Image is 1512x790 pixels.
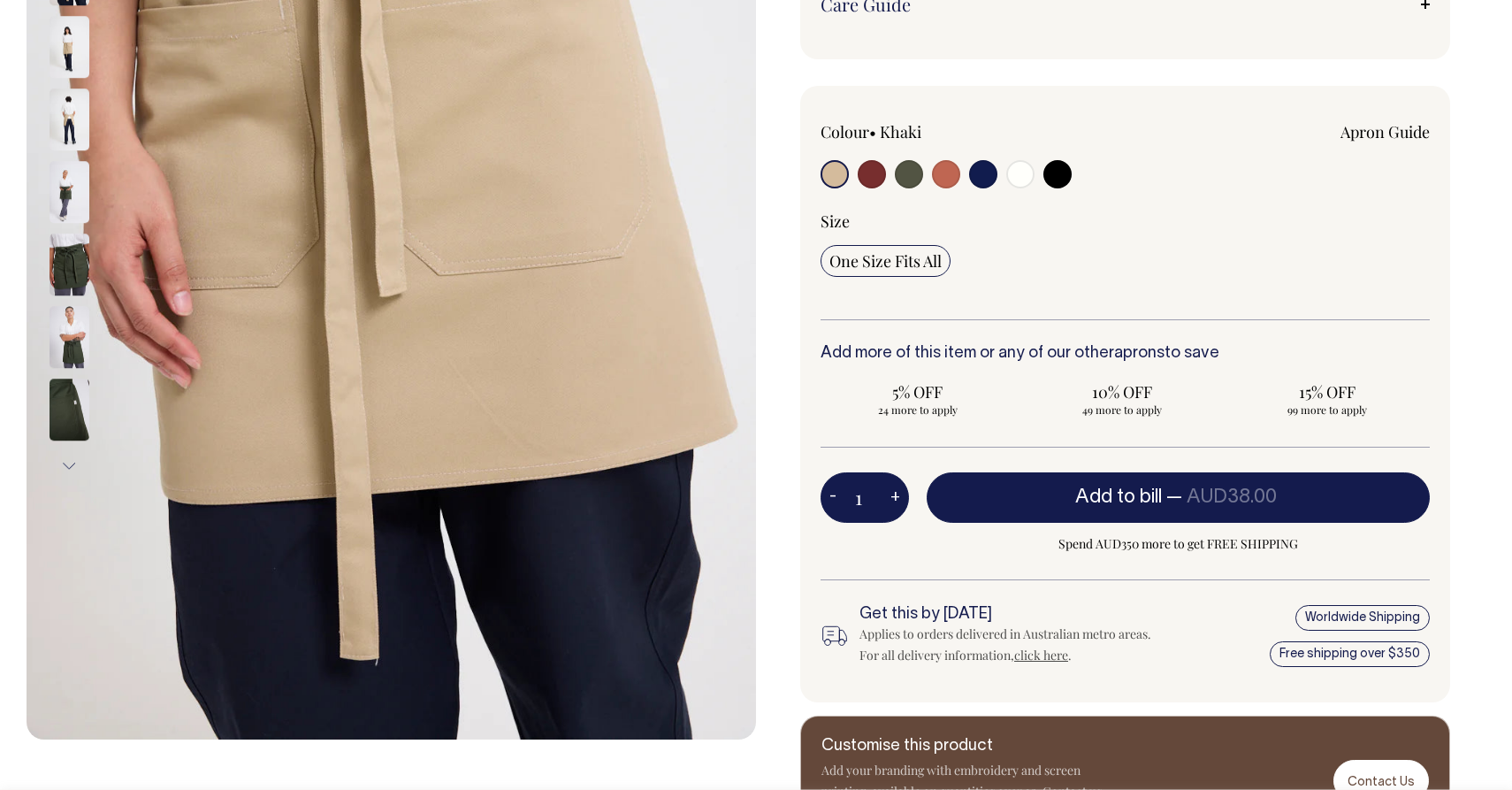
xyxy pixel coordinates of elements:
[50,380,89,441] img: olive
[869,121,876,142] span: •
[1026,376,1220,422] input: 10% OFF 49 more to apply
[880,121,921,142] label: Khaki
[1014,647,1068,663] a: click here
[859,624,1153,666] div: Applies to orders delivered in Australian metro areas. For all delivery information, .
[821,121,1065,142] div: Colour
[821,480,845,516] button: -
[829,250,942,272] span: One Size Fits All
[821,211,1430,232] div: Size
[859,606,1153,624] h6: Get this by [DATE]
[1239,403,1416,417] span: 99 more to apply
[50,234,89,296] img: olive
[829,403,1006,417] span: 24 more to apply
[1340,121,1430,142] a: Apron Guide
[927,533,1430,555] span: Spend AUD350 more to get FREE SHIPPING
[1166,488,1281,506] span: —
[56,447,82,487] button: Next
[882,480,909,516] button: +
[50,17,89,79] img: khaki
[927,472,1430,522] button: Add to bill —AUD38.00
[1239,381,1416,403] span: 15% OFF
[1075,488,1162,506] span: Add to bill
[821,345,1430,363] h6: Add more of this item or any of our other to save
[829,381,1006,403] span: 5% OFF
[50,307,89,369] img: olive
[1187,488,1277,506] span: AUD38.00
[1114,346,1165,361] a: aprons
[821,376,1015,422] input: 5% OFF 24 more to apply
[1035,403,1211,417] span: 49 more to apply
[1230,376,1424,422] input: 15% OFF 99 more to apply
[50,89,89,151] img: khaki
[1035,381,1211,403] span: 10% OFF
[821,738,1104,755] h6: Customise this product
[821,245,951,277] input: One Size Fits All
[50,162,89,224] img: olive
